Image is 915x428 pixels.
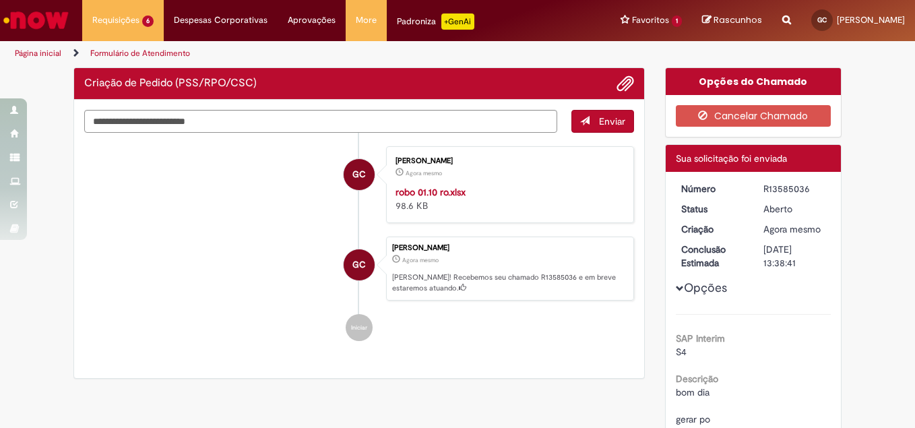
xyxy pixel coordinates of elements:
dt: Status [671,202,754,216]
span: Despesas Corporativas [174,13,267,27]
div: [PERSON_NAME] [392,244,627,252]
span: Agora mesmo [763,223,821,235]
dt: Conclusão Estimada [671,243,754,270]
span: Agora mesmo [406,169,442,177]
div: 01/10/2025 10:38:37 [763,222,826,236]
span: Rascunhos [714,13,762,26]
span: 1 [672,16,682,27]
div: 98.6 KB [396,185,620,212]
span: S4 [676,346,687,358]
span: Agora mesmo [402,256,439,264]
b: SAP Interim [676,332,725,344]
time: 01/10/2025 10:38:37 [402,256,439,264]
a: Página inicial [15,48,61,59]
span: Requisições [92,13,139,27]
ul: Trilhas de página [10,41,600,66]
a: Rascunhos [702,14,762,27]
span: GC [817,16,827,24]
div: [DATE] 13:38:41 [763,243,826,270]
img: ServiceNow [1,7,71,34]
time: 01/10/2025 10:38:37 [763,223,821,235]
time: 01/10/2025 10:38:33 [406,169,442,177]
span: GC [352,249,366,281]
span: Favoritos [632,13,669,27]
dt: Criação [671,222,754,236]
p: +GenAi [441,13,474,30]
div: [PERSON_NAME] [396,157,620,165]
button: Enviar [571,110,634,133]
span: Aprovações [288,13,336,27]
span: GC [352,158,366,191]
span: [PERSON_NAME] [837,14,905,26]
li: Gabriele dos santos cândido [84,237,634,301]
dt: Número [671,182,754,195]
div: Gabriele dos santos cândido [344,249,375,280]
p: [PERSON_NAME]! Recebemos seu chamado R13585036 e em breve estaremos atuando. [392,272,627,293]
span: More [356,13,377,27]
div: Opções do Chamado [666,68,842,95]
div: Gabriele dos santos cândido [344,159,375,190]
span: Enviar [599,115,625,127]
span: Sua solicitação foi enviada [676,152,787,164]
button: Adicionar anexos [617,75,634,92]
textarea: Digite sua mensagem aqui... [84,110,557,133]
span: 6 [142,16,154,27]
b: Descrição [676,373,718,385]
button: Cancelar Chamado [676,105,831,127]
ul: Histórico de tíquete [84,133,634,355]
div: Aberto [763,202,826,216]
a: robo 01.10 ro.xlsx [396,186,466,198]
div: Padroniza [397,13,474,30]
h2: Criação de Pedido (PSS/RPO/CSC) Histórico de tíquete [84,78,257,90]
a: Formulário de Atendimento [90,48,190,59]
div: R13585036 [763,182,826,195]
